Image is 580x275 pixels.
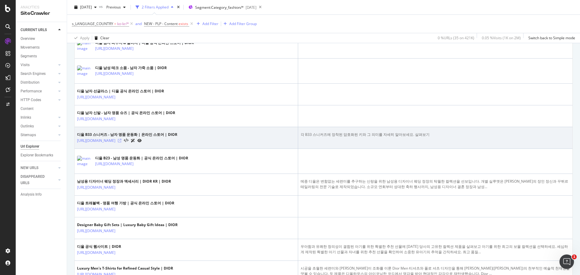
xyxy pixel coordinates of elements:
iframe: Intercom live chat [559,254,574,269]
button: Add Filter Group [221,20,257,27]
div: 디올 남자 선글라스 | 디올 공식 온라인 스토어 | DIOR [77,88,164,94]
img: main image [77,40,92,51]
a: Sitemaps [21,132,56,138]
div: 0 % URLs ( 35 on 421K ) [438,35,474,40]
a: Url Explorer [21,143,63,150]
span: ko-kr/* [117,20,129,28]
a: Content [21,106,63,112]
button: [DATE] [72,2,99,12]
div: Analysis Info [21,191,42,198]
a: [URL][DOMAIN_NAME] [95,46,134,52]
div: Content [21,106,34,112]
a: [URL][DOMAIN_NAME] [77,116,115,122]
a: Overview [21,36,63,42]
div: Search Engines [21,71,46,77]
div: 디올 트래블백 - 명품 여행 가방 | 공식 온라인 스토어 | DIOR [77,200,174,206]
a: [URL][DOMAIN_NAME] [95,71,134,77]
div: 0.05 % Visits ( 1K on 2M ) [482,35,521,40]
a: Analysis Info [21,191,63,198]
div: and [135,21,142,26]
a: [URL][DOMAIN_NAME] [77,94,115,100]
div: Luxury Men's T-Shirts for Refined Casual Style | DIOR [77,266,173,271]
div: [DATE] [246,5,256,10]
a: URL Inspection [137,137,142,144]
div: 디올 남자 신발 - 남자 명품 슈즈 | 공식 온라인 스토어 | DIOR [77,110,175,116]
button: 2 Filters Applied [133,2,176,12]
span: 2025 Oct. 10th [80,5,92,10]
div: 메종 디올은 변함없는 세련미를 추구하는 신랑을 위한 남성용 디자이너 웨딩 정장의 탁월한 컬렉션을 선보입니다. 개별 실루엣은 [PERSON_NAME]의 장인 정신과 꾸뛰르 테일... [301,179,570,190]
div: 2 Filters Applied [142,5,169,10]
div: 우아함과 유쾌한 창의성이 결합된 아기를 위한 특별한 추천 선물에 [DATE] 당사의 고유한 컬렉션 제품을 살펴보고 아기를 위한 최고의 보물 컬렉션을 선택하세요. 세심하게 제작... [301,244,570,255]
div: Movements [21,44,40,51]
button: Segment:Category_fashion/*[DATE] [186,2,256,12]
button: Apply [72,33,89,43]
div: Segments [21,53,37,59]
a: [URL][DOMAIN_NAME] [77,206,115,212]
a: Performance [21,88,56,94]
button: Add Filter [194,20,218,27]
a: DISAPPEARED URLS [21,174,56,186]
a: Search Engines [21,71,56,77]
span: Segment: Category_fashion/* [195,5,244,10]
a: Movements [21,44,63,51]
a: Inlinks [21,114,56,121]
div: 디올 B33 스니커즈 - 남자 명품 운동화 | 온라인 스토어 | DIOR [77,132,177,137]
div: NEW URLS [21,165,38,171]
span: 1 [572,254,577,259]
div: SiteCrawler [21,10,62,17]
div: Performance [21,88,42,94]
button: Previous [104,2,128,12]
div: Overview [21,36,35,42]
div: Outlinks [21,123,34,130]
a: Outlinks [21,123,56,130]
div: Add Filter [202,21,218,26]
div: 각 B33 스니커즈에 장착된 암호화된 키와 그 의미를 자세히 알아보세요. 살펴보기 [301,132,570,137]
div: 남성용 디자이너 웨딩 정장과 액세서리 | DIOR KR | DIOR [77,179,171,184]
div: Url Explorer [21,143,39,150]
a: HTTP Codes [21,97,56,103]
a: [URL][DOMAIN_NAME] [77,138,115,144]
a: [URL][DOMAIN_NAME] [77,228,115,234]
span: vs [99,4,104,9]
div: 디올 B23 - 남성 명품 운동화 | 공식 온라인 스토어 | DIOR [95,155,188,161]
div: Sitemaps [21,132,36,138]
a: AI Url Details [131,137,135,144]
button: Switch back to Simple mode [526,33,575,43]
div: Clear [100,35,109,40]
span: = [114,21,116,26]
img: main image [77,66,92,76]
span: Previous [104,5,121,10]
span: NEW - PLP - Content [144,21,178,26]
div: Distribution [21,79,40,86]
div: Visits [21,62,30,68]
a: NEW URLS [21,165,56,171]
div: Designer Baby Gift Sets | Luxury Baby Gift Ideas | DIOR [77,222,178,228]
div: HTTP Codes [21,97,41,103]
div: Analytics [21,5,62,10]
span: exists [179,21,188,26]
a: [URL][DOMAIN_NAME] [95,161,134,167]
div: Add Filter Group [229,21,257,26]
div: Switch back to Simple mode [528,35,575,40]
a: Explorer Bookmarks [21,152,63,158]
div: 디올 공식 웹사이트 | DIOR [77,244,142,249]
div: CURRENT URLS [21,27,47,33]
div: Apply [80,35,89,40]
a: CURRENT URLS [21,27,56,33]
a: Visit Online Page [118,139,121,142]
div: Inlinks [21,114,31,121]
span: s_LANGUAGE_COUNTRY [72,21,113,26]
a: [URL][DOMAIN_NAME] [77,184,115,190]
button: View HTML Source [124,139,128,143]
a: Distribution [21,79,56,86]
div: 디올 남성 테크 소품 - 남자 가죽 소품 | DIOR [95,65,167,71]
a: [URL][DOMAIN_NAME] [77,250,115,256]
div: times [176,4,181,10]
button: and [135,21,142,27]
div: Explorer Bookmarks [21,152,53,158]
button: Clear [92,33,109,43]
div: DISAPPEARED URLS [21,174,51,186]
a: Visits [21,62,56,68]
img: main image [77,156,92,167]
a: Segments [21,53,63,59]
